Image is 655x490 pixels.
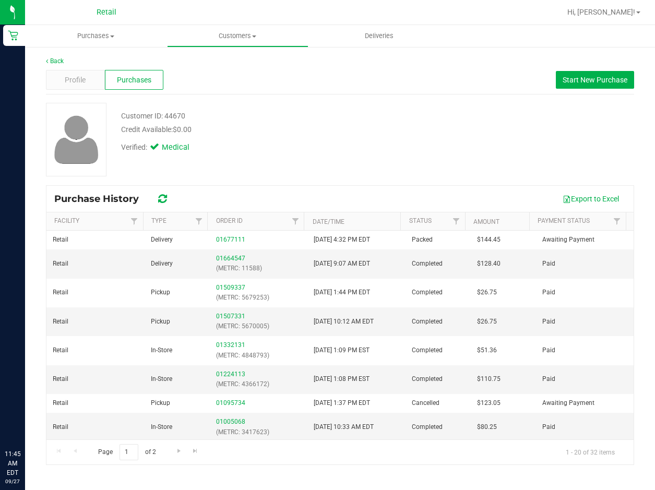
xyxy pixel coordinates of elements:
span: Packed [412,235,433,245]
span: Pickup [151,288,170,297]
iframe: Resource center [10,407,42,438]
span: Completed [412,422,443,432]
span: Awaiting Payment [542,398,594,408]
span: Completed [412,345,443,355]
span: $26.75 [477,317,497,327]
span: [DATE] 9:07 AM EDT [314,259,370,269]
span: $80.25 [477,422,497,432]
p: (METRC: 5670005) [216,321,302,331]
span: Paid [542,345,555,355]
span: [DATE] 1:44 PM EDT [314,288,370,297]
span: Retail [53,288,68,297]
a: Payment Status [538,217,590,224]
span: Purchase History [54,193,149,205]
span: In-Store [151,374,172,384]
span: [DATE] 10:12 AM EDT [314,317,374,327]
a: Back [46,57,64,65]
a: Type [151,217,166,224]
p: (METRC: 3417623) [216,427,302,437]
a: Amount [473,218,499,225]
a: Customers [167,25,309,47]
a: 01095734 [216,399,245,407]
span: Paid [542,422,555,432]
span: Hi, [PERSON_NAME]! [567,8,635,16]
p: (METRC: 4848793) [216,351,302,361]
span: Pickup [151,317,170,327]
a: Order ID [216,217,243,224]
span: In-Store [151,422,172,432]
span: $0.00 [173,125,192,134]
span: Start New Purchase [563,76,627,84]
span: Medical [162,142,204,153]
a: 01507331 [216,313,245,320]
a: Status [409,217,432,224]
span: [DATE] 4:32 PM EDT [314,235,370,245]
div: Verified: [121,142,204,153]
span: Completed [412,288,443,297]
span: Completed [412,259,443,269]
a: 01677111 [216,236,245,243]
span: Purchases [117,75,151,86]
p: (METRC: 11588) [216,264,302,273]
div: Customer ID: 44670 [121,111,185,122]
span: Customers [168,31,308,41]
span: $51.36 [477,345,497,355]
a: 01332131 [216,341,245,349]
p: (METRC: 4366172) [216,379,302,389]
span: Retail [53,374,68,384]
input: 1 [120,444,138,460]
a: Filter [287,212,304,230]
a: 01664547 [216,255,245,262]
a: Facility [54,217,79,224]
span: $128.40 [477,259,501,269]
span: Paid [542,317,555,327]
a: Date/Time [313,218,344,225]
span: Cancelled [412,398,439,408]
p: 11:45 AM EDT [5,449,20,477]
inline-svg: Retail [8,30,18,41]
span: [DATE] 1:37 PM EDT [314,398,370,408]
span: Paid [542,259,555,269]
span: Completed [412,374,443,384]
span: Purchases [25,31,167,41]
span: Paid [542,374,555,384]
span: Delivery [151,235,173,245]
span: Paid [542,288,555,297]
span: In-Store [151,345,172,355]
span: Retail [53,235,68,245]
a: 01224113 [216,371,245,378]
span: [DATE] 10:33 AM EDT [314,422,374,432]
div: Credit Available: [121,124,408,135]
a: Go to the next page [171,444,186,458]
span: Pickup [151,398,170,408]
span: Page of 2 [89,444,164,460]
span: Awaiting Payment [542,235,594,245]
span: $123.05 [477,398,501,408]
a: 01005068 [216,418,245,425]
button: Export to Excel [556,190,626,208]
a: 01509337 [216,284,245,291]
a: Go to the last page [188,444,203,458]
span: Retail [53,317,68,327]
span: Deliveries [351,31,408,41]
span: $144.45 [477,235,501,245]
span: Profile [65,75,86,86]
a: Purchases [25,25,167,47]
a: Deliveries [308,25,450,47]
span: $26.75 [477,288,497,297]
p: 09/27 [5,477,20,485]
button: Start New Purchase [556,71,634,89]
span: Retail [53,422,68,432]
a: Filter [448,212,465,230]
span: 1 - 20 of 32 items [557,444,623,460]
span: Completed [412,317,443,327]
img: user-icon.png [49,113,104,166]
span: Retail [97,8,116,17]
span: [DATE] 1:08 PM EST [314,374,370,384]
span: Retail [53,345,68,355]
span: Delivery [151,259,173,269]
a: Filter [609,212,626,230]
span: Retail [53,398,68,408]
span: Retail [53,259,68,269]
a: Filter [126,212,143,230]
